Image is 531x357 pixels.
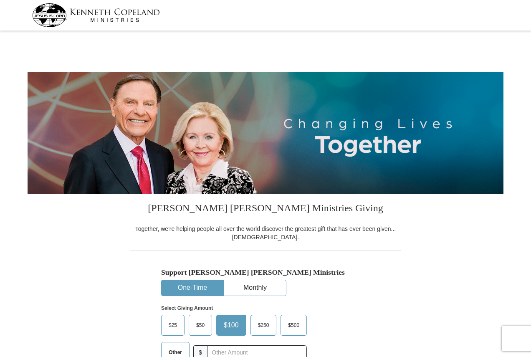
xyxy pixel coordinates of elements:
[32,3,160,27] img: kcm-header-logo.svg
[192,319,209,332] span: $50
[130,225,401,241] div: Together, we're helping people all over the world discover the greatest gift that has ever been g...
[130,194,401,225] h3: [PERSON_NAME] [PERSON_NAME] Ministries Giving
[220,319,243,332] span: $100
[161,305,213,311] strong: Select Giving Amount
[224,280,286,296] button: Monthly
[254,319,273,332] span: $250
[162,280,223,296] button: One-Time
[284,319,303,332] span: $500
[161,268,370,277] h5: Support [PERSON_NAME] [PERSON_NAME] Ministries
[164,319,181,332] span: $25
